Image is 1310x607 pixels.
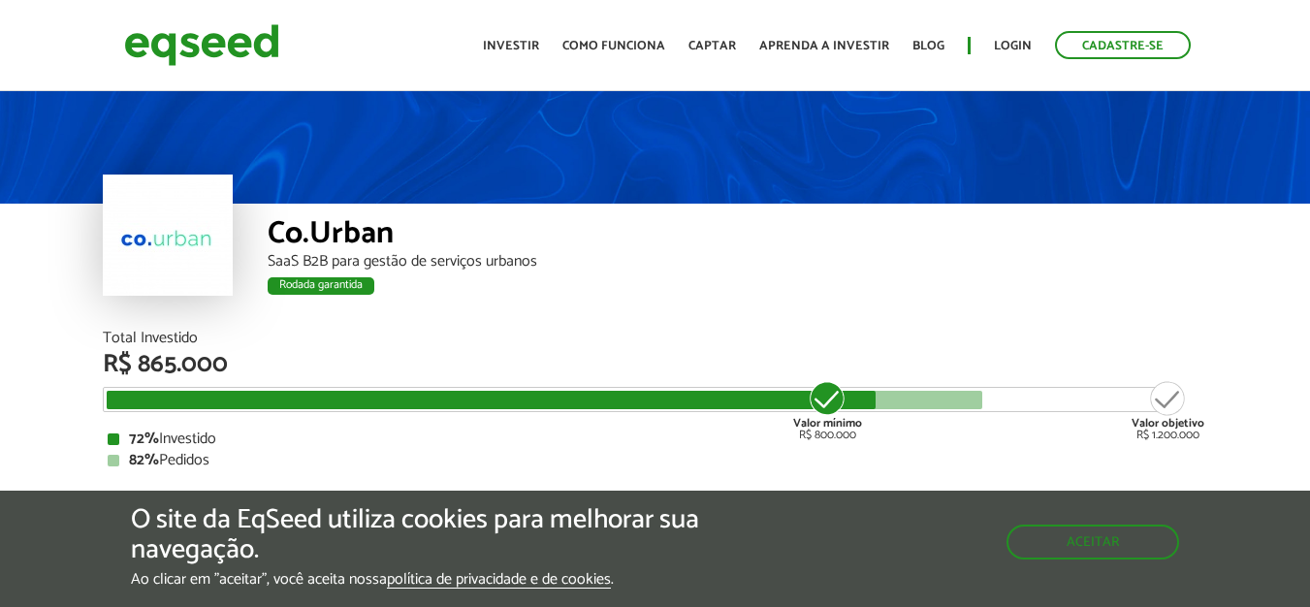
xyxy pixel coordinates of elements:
a: Cadastre-se [1055,31,1191,59]
div: R$ 800.000 [791,379,864,441]
button: Aceitar [1006,525,1179,559]
h5: O site da EqSeed utiliza cookies para melhorar sua navegação. [131,505,759,565]
strong: Valor objetivo [1132,414,1204,432]
strong: 82% [129,447,159,473]
a: Login [994,40,1032,52]
div: Co.Urban [268,218,1208,254]
strong: Valor mínimo [793,414,862,432]
a: Blog [912,40,944,52]
a: Aprenda a investir [759,40,889,52]
a: Captar [688,40,736,52]
div: SaaS B2B para gestão de serviços urbanos [268,254,1208,270]
a: Investir [483,40,539,52]
a: política de privacidade e de cookies [387,572,611,589]
p: Ao clicar em "aceitar", você aceita nossa . [131,570,759,589]
a: Como funciona [562,40,665,52]
strong: 72% [129,426,159,452]
div: R$ 1.200.000 [1132,379,1204,441]
div: R$ 865.000 [103,352,1208,377]
img: EqSeed [124,19,279,71]
div: Investido [108,431,1203,447]
div: Rodada garantida [268,277,374,295]
div: Total Investido [103,331,1208,346]
div: Pedidos [108,453,1203,468]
